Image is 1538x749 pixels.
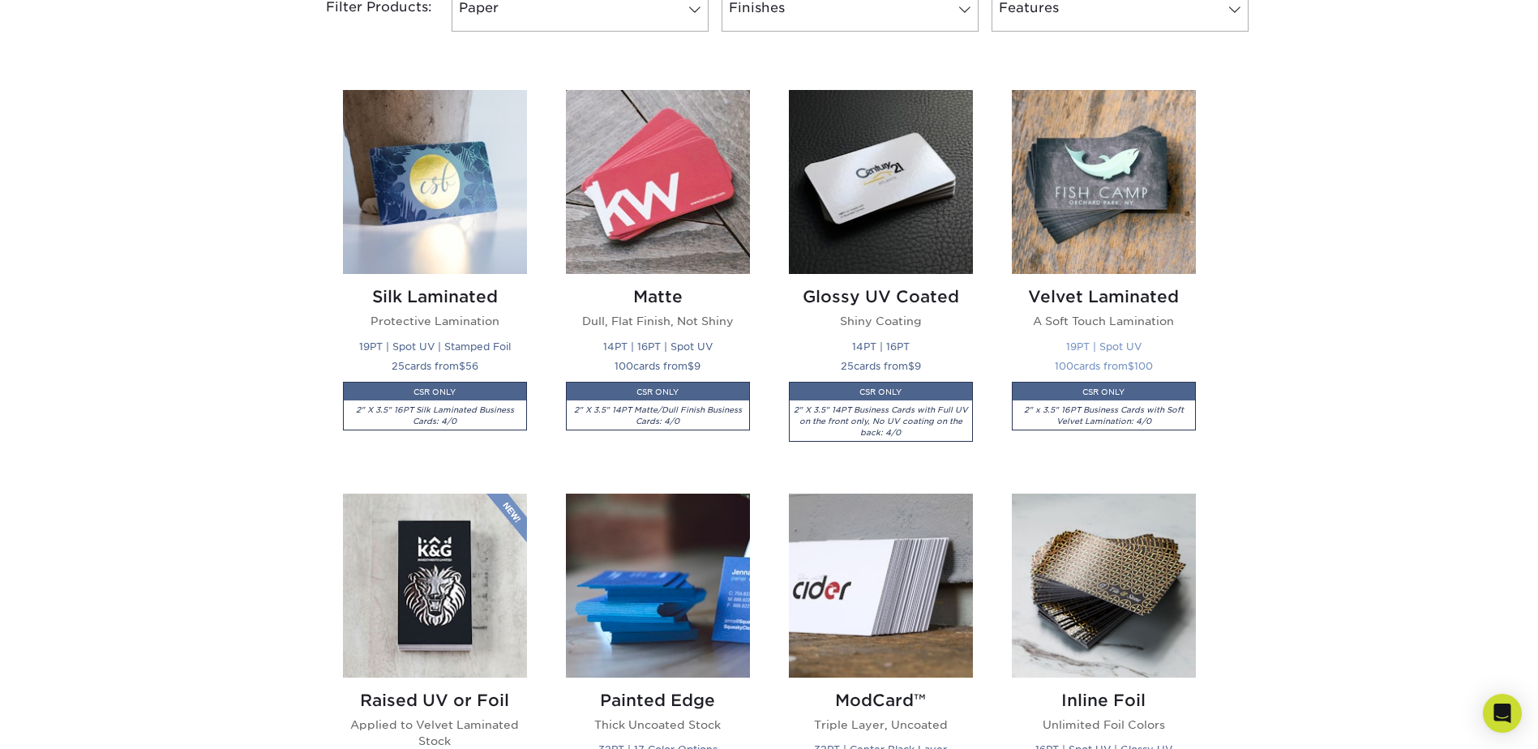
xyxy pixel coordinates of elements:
img: Velvet Laminated Business Cards [1012,90,1196,274]
a: Silk Laminated Business Cards Silk Laminated Protective Lamination 19PT | Spot UV | Stamped Foil ... [343,90,527,473]
span: 100 [1134,360,1153,372]
small: CSR ONLY [859,387,902,396]
h2: Glossy UV Coated [789,287,973,306]
img: ModCard™ Business Cards [789,494,973,678]
h2: Matte [566,287,750,306]
a: Matte Business Cards Matte Dull, Flat Finish, Not Shiny 14PT | 16PT | Spot UV 100cards from$9CSR ... [566,90,750,473]
span: $ [908,360,915,372]
img: Matte Business Cards [566,90,750,274]
img: Silk Laminated Business Cards [343,90,527,274]
span: 25 [392,360,405,372]
span: 100 [615,360,633,372]
small: 14PT | 16PT | Spot UV [603,340,713,353]
span: $ [1128,360,1134,372]
small: 14PT | 16PT [852,340,910,353]
small: CSR ONLY [1082,387,1125,396]
p: Shiny Coating [789,313,973,329]
small: cards from [841,360,921,372]
img: Painted Edge Business Cards [566,494,750,678]
h2: Velvet Laminated [1012,287,1196,306]
i: 2" X 3.5" 14PT Matte/Dull Finish Business Cards: 4/0 [574,405,742,426]
span: 25 [841,360,854,372]
h2: ModCard™ [789,691,973,710]
h2: Inline Foil [1012,691,1196,710]
small: cards from [392,360,478,372]
p: Triple Layer, Uncoated [789,717,973,733]
span: $ [459,360,465,372]
p: A Soft Touch Lamination [1012,313,1196,329]
p: Unlimited Foil Colors [1012,717,1196,733]
small: cards from [615,360,700,372]
img: Raised UV or Foil Business Cards [343,494,527,678]
small: 19PT | Spot UV | Stamped Foil [359,340,511,353]
small: cards from [1055,360,1153,372]
span: 9 [694,360,700,372]
p: Thick Uncoated Stock [566,717,750,733]
span: 9 [915,360,921,372]
small: 19PT | Spot UV [1066,340,1142,353]
i: 2" X 3.5" 16PT Silk Laminated Business Cards: 4/0 [356,405,514,426]
h2: Raised UV or Foil [343,691,527,710]
i: 2" X 3.5" 14PT Business Cards with Full UV on the front only, No UV coating on the back: 4/0 [794,405,968,437]
p: Protective Lamination [343,313,527,329]
img: Inline Foil Business Cards [1012,494,1196,678]
img: Glossy UV Coated Business Cards [789,90,973,274]
i: 2" x 3.5" 16PT Business Cards with Soft Velvet Lamination: 4/0 [1024,405,1184,426]
p: Dull, Flat Finish, Not Shiny [566,313,750,329]
div: Open Intercom Messenger [1483,694,1522,733]
span: 56 [465,360,478,372]
h2: Painted Edge [566,691,750,710]
a: Glossy UV Coated Business Cards Glossy UV Coated Shiny Coating 14PT | 16PT 25cards from$9CSR ONLY... [789,90,973,473]
img: New Product [486,494,527,542]
small: CSR ONLY [636,387,679,396]
span: 100 [1055,360,1073,372]
span: $ [688,360,694,372]
h2: Silk Laminated [343,287,527,306]
a: Velvet Laminated Business Cards Velvet Laminated A Soft Touch Lamination 19PT | Spot UV 100cards ... [1012,90,1196,473]
small: CSR ONLY [413,387,456,396]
